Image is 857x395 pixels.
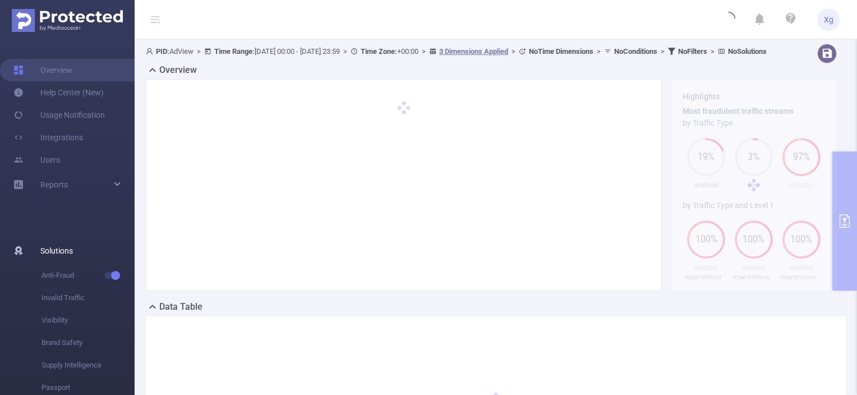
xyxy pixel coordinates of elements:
[529,47,593,56] b: No Time Dimensions
[508,47,519,56] span: >
[42,309,135,332] span: Visibility
[40,180,68,189] span: Reports
[593,47,604,56] span: >
[146,47,767,56] span: AdView [DATE] 00:00 - [DATE] 23:59 +00:00
[214,47,255,56] b: Time Range:
[146,48,156,55] i: icon: user
[42,264,135,287] span: Anti-Fraud
[42,354,135,376] span: Supply Intelligence
[40,173,68,196] a: Reports
[156,47,169,56] b: PID:
[824,8,833,31] span: Xg
[159,300,202,314] h2: Data Table
[13,59,72,81] a: Overview
[42,287,135,309] span: Invalid Traffic
[614,47,657,56] b: No Conditions
[418,47,429,56] span: >
[340,47,351,56] span: >
[13,81,104,104] a: Help Center (New)
[722,12,735,27] i: icon: loading
[13,126,83,149] a: Integrations
[707,47,718,56] span: >
[40,240,73,262] span: Solutions
[728,47,767,56] b: No Solutions
[678,47,707,56] b: No Filters
[12,9,123,32] img: Protected Media
[439,47,508,56] u: 3 Dimensions Applied
[159,63,197,77] h2: Overview
[13,149,60,171] a: Users
[193,47,204,56] span: >
[42,332,135,354] span: Brand Safety
[361,47,397,56] b: Time Zone:
[13,104,105,126] a: Usage Notification
[657,47,668,56] span: >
